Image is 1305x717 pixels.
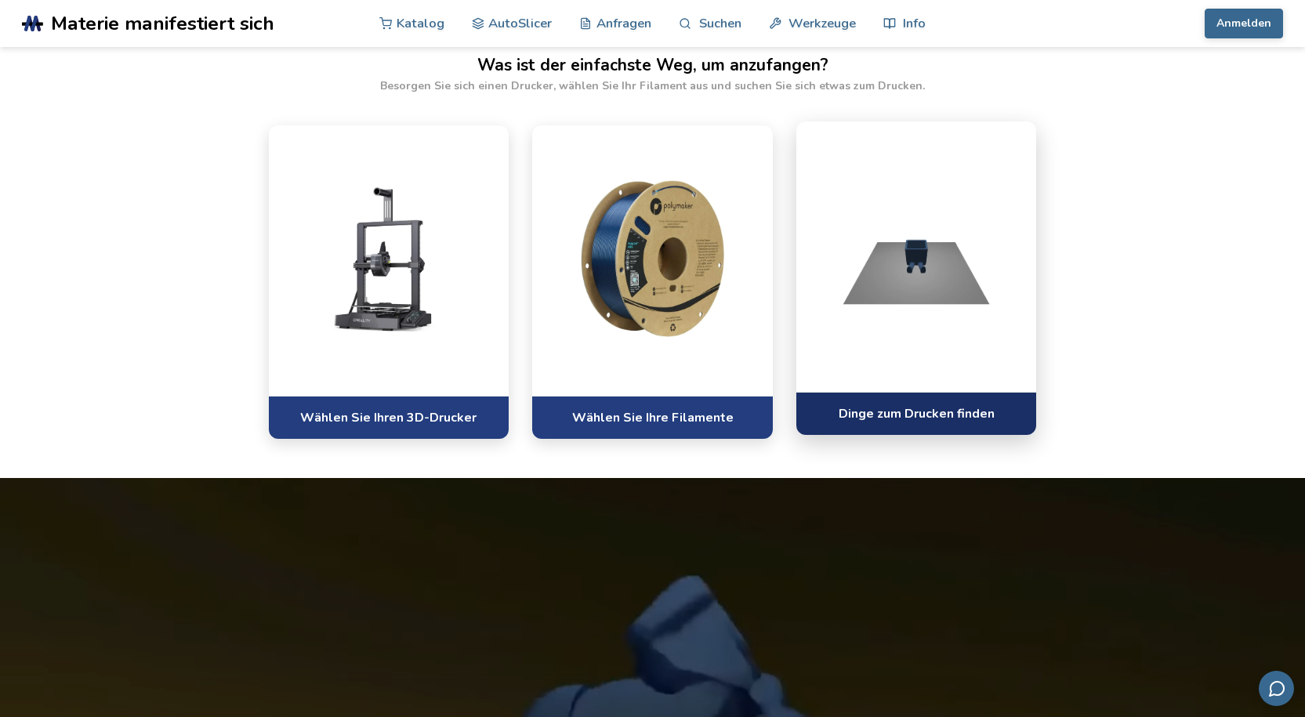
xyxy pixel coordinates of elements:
font: Info [903,14,926,32]
font: Besorgen Sie sich einen Drucker, wählen Sie Ihr Filament aus und suchen Sie sich etwas zum Drucken. [380,78,925,93]
font: Was ist der einfachste Weg, um anzufangen? [477,54,828,76]
font: Katalog [397,14,444,32]
a: Dinge zum Drucken finden [796,392,1037,435]
font: Suchen [699,14,741,32]
font: Anmelden [1216,16,1271,31]
font: Anfragen [596,14,651,32]
img: Choose a printer [285,180,494,337]
button: Anmelden [1205,9,1283,38]
font: Werkzeuge [788,14,856,32]
img: Pick software [548,180,757,337]
font: AutoSlicer [488,14,552,32]
a: Wählen Sie Ihren 3D-Drucker [269,396,509,439]
a: Wählen Sie Ihre Filamente [532,396,773,439]
font: Materie manifestiert sich [51,10,274,37]
button: Feedback per E-Mail senden [1259,671,1294,706]
font: Dinge zum Drucken finden [839,405,995,422]
img: Select materials [812,176,1021,333]
font: Wählen Sie Ihre Filamente [572,409,734,426]
font: Wählen Sie Ihren 3D-Drucker [300,409,477,426]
